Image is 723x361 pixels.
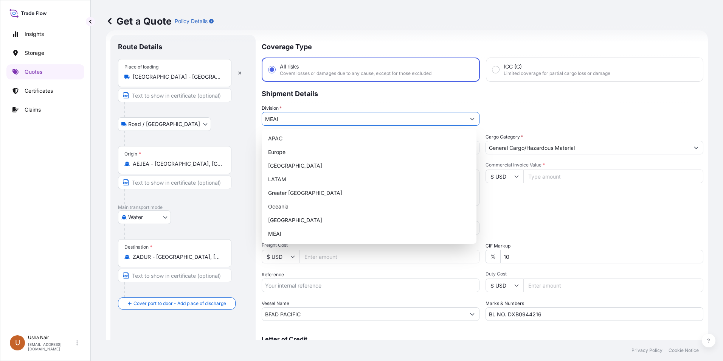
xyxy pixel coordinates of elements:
[25,106,41,114] p: Claims
[486,271,703,277] span: Duty Cost
[25,49,44,57] p: Storage
[299,250,479,263] input: Enter amount
[133,300,226,307] span: Cover port to door - Add place of discharge
[262,271,284,279] label: Reference
[265,186,473,200] div: Greater [GEOGRAPHIC_DATA]
[689,141,703,154] button: Show suggestions
[486,250,500,263] div: %
[118,117,211,131] button: Select transport
[265,132,473,145] div: APAC
[265,227,473,241] div: MEAI
[28,342,75,351] p: [EMAIL_ADDRESS][DOMAIN_NAME]
[523,170,703,183] input: Type amount
[25,30,44,38] p: Insights
[486,133,523,141] label: Cargo Category
[106,15,172,27] p: Get a Quote
[280,70,431,76] span: Covers losses or damages due to any cause, except for those excluded
[25,68,42,76] p: Quotes
[118,42,162,51] p: Route Details
[262,213,299,221] label: Named Assured
[28,335,75,341] p: Usha Nair
[262,35,703,58] p: Coverage Type
[262,307,465,321] input: Type to search vessel name or IMO
[262,300,289,307] label: Vessel Name
[265,213,473,227] div: [GEOGRAPHIC_DATA]
[128,120,200,128] span: Road / [GEOGRAPHIC_DATA]
[265,159,473,173] div: [GEOGRAPHIC_DATA]
[465,307,479,321] button: Show suggestions
[262,279,479,292] input: Your internal reference
[504,70,610,76] span: Limited coverage for partial cargo loss or damage
[280,63,299,70] span: All risks
[669,347,699,353] p: Cookie Notice
[500,250,703,263] input: Enter percentage
[118,176,231,189] input: Text to appear on certificate
[118,204,248,210] p: Main transport mode
[124,151,141,157] div: Origin
[118,89,231,102] input: Text to appear on certificate
[128,213,143,221] span: Water
[486,141,689,154] input: Select a commodity type
[133,73,222,81] input: Place of loading
[262,242,479,248] span: Freight Cost
[124,244,152,250] div: Destination
[486,307,703,321] input: Number1, number2,...
[262,104,282,112] label: Division
[262,112,465,126] input: Type to search division
[262,133,303,141] span: Date of Departure
[124,64,158,70] div: Place of loading
[486,162,703,168] span: Commercial Invoice Value
[118,269,231,282] input: Text to appear on certificate
[265,145,473,159] div: Europe
[133,253,222,261] input: Destination
[465,112,479,126] button: Show suggestions
[25,87,53,95] p: Certificates
[262,170,479,206] textarea: CMA BL NO. DXB0944216 1 X 40 FT HC CMAU3827358 1 x 40HC / 40 PALLETS GW : 20800.00 SEAL M0731098 ...
[118,210,171,224] button: Select transport
[262,336,703,342] p: Letter of Credit
[15,339,20,347] span: U
[262,82,703,104] p: Shipment Details
[133,160,222,168] input: Origin
[265,173,473,186] div: LATAM
[265,132,473,241] div: Suggestions
[486,242,510,250] label: CIF Markup
[262,162,309,170] label: Description of Cargo
[504,63,522,70] span: ICC (C)
[523,279,703,292] input: Enter amount
[175,17,208,25] p: Policy Details
[631,347,662,353] p: Privacy Policy
[265,200,473,213] div: Oceania
[486,300,524,307] label: Marks & Numbers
